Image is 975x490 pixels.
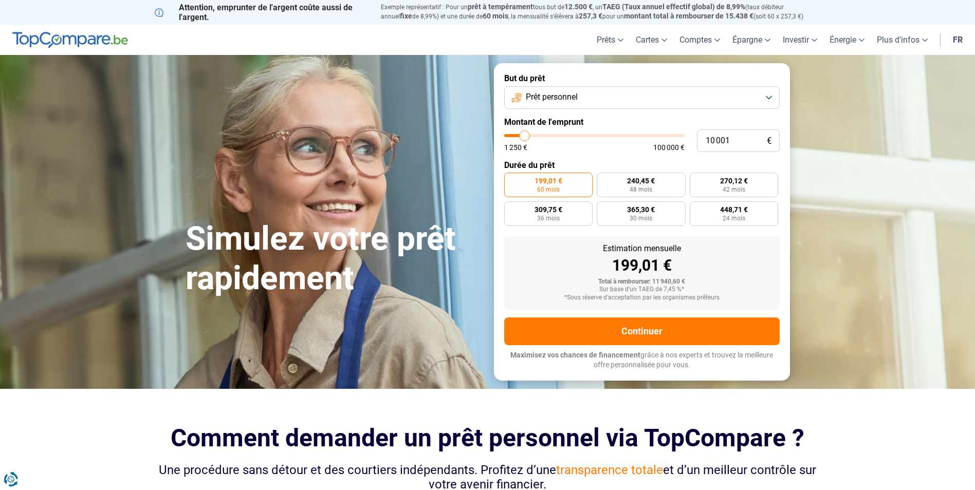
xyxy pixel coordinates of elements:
div: Total à rembourser: 11 940,60 € [512,278,771,286]
span: 365,30 € [627,206,655,213]
h1: Simulez votre prêt rapidement [186,219,482,298]
span: montant total à rembourser de 15.438 € [624,12,753,20]
a: Comptes [673,25,726,55]
div: Sur base d'un TAEG de 7,45 %* [512,286,771,293]
span: Maximisez vos chances de financement [510,351,640,359]
span: 448,71 € [720,206,748,213]
span: 199,01 € [535,177,562,184]
span: 36 mois [537,215,560,221]
div: *Sous réserve d'acceptation par les organismes prêteurs [512,294,771,301]
a: Énergie [823,25,871,55]
p: Attention, emprunter de l'argent coûte aussi de l'argent. [155,3,369,22]
span: 60 mois [537,186,560,193]
p: grâce à nos experts et trouvez la meilleure offre personnalisée pour vous. [504,350,780,370]
label: But du prêt [504,73,780,83]
span: 1 250 € [504,144,527,151]
span: 270,12 € [720,177,748,184]
span: 240,45 € [627,177,655,184]
span: 60 mois [483,12,508,20]
span: 42 mois [723,186,745,193]
span: TAEG (Taux annuel effectif global) de 8,99% [602,3,745,11]
a: Épargne [726,25,777,55]
div: 199,01 € [512,258,771,273]
span: 24 mois [723,215,745,221]
span: 12.500 € [564,3,593,11]
p: Exemple représentatif : Pour un tous but de , un (taux débiteur annuel de 8,99%) et une durée de ... [381,3,821,21]
button: Prêt personnel [504,86,780,109]
span: fixe [400,12,412,20]
span: 257,3 € [579,12,602,20]
span: 48 mois [630,186,652,193]
div: Estimation mensuelle [512,244,771,253]
span: 309,75 € [535,206,562,213]
span: transparence totale [556,463,663,477]
span: 100 000 € [653,144,685,151]
h2: Comment demander un prêt personnel via TopCompare ? [155,424,821,452]
label: Montant de l'emprunt [504,117,780,127]
a: fr [947,25,969,55]
label: Durée du prêt [504,160,780,170]
img: TopCompare [12,32,128,48]
span: Prêt personnel [526,91,578,103]
a: Plus d'infos [871,25,934,55]
a: Investir [777,25,823,55]
span: 30 mois [630,215,652,221]
button: Continuer [504,317,780,345]
span: prêt à tempérament [468,3,533,11]
a: Prêts [591,25,630,55]
span: € [767,137,771,145]
a: Cartes [630,25,673,55]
